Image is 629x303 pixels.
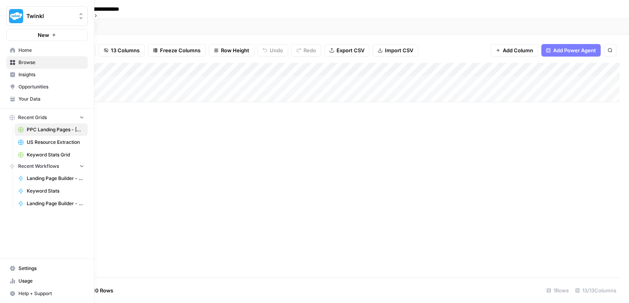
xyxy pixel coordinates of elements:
span: Keyword Stats Grid [27,151,84,158]
span: Add Power Agent [553,46,596,54]
a: Landing Page Builder - Alt 1 [15,197,88,210]
span: US Resource Extraction [27,139,84,146]
span: Settings [18,265,84,272]
div: 13/13 Columns [572,284,620,297]
span: Import CSV [385,46,413,54]
span: PPC Landing Pages - [GEOGRAPHIC_DATA] [27,126,84,133]
button: New [6,29,88,41]
a: Usage [6,275,88,287]
button: Export CSV [324,44,370,57]
a: Insights [6,68,88,81]
button: Add Column [491,44,538,57]
span: Row Height [221,46,249,54]
span: Add 10 Rows [82,286,113,294]
a: Keyword Stats Grid [15,149,88,161]
a: US Resource Extraction [15,136,88,149]
button: Recent Grids [6,112,88,123]
a: PPC Landing Pages - [GEOGRAPHIC_DATA] [15,123,88,136]
span: Recent Workflows [18,163,59,170]
button: Redo [291,44,321,57]
span: Recent Grids [18,114,47,121]
a: Home [6,44,88,57]
span: 13 Columns [111,46,140,54]
span: Home [18,47,84,54]
div: 1 Rows [543,284,572,297]
button: Add Power Agent [541,44,601,57]
button: Undo [257,44,288,57]
a: Settings [6,262,88,275]
span: Usage [18,277,84,285]
img: Twinkl Logo [9,9,23,23]
button: Workspace: Twinkl [6,6,88,26]
span: Landing Page Builder - [GEOGRAPHIC_DATA] [27,175,84,182]
a: Your Data [6,93,88,105]
span: Keyword Stats [27,187,84,195]
a: Opportunities [6,81,88,93]
button: Import CSV [373,44,418,57]
span: Redo [303,46,316,54]
button: Row Height [209,44,254,57]
button: Freeze Columns [148,44,206,57]
span: Opportunities [18,83,84,90]
span: Browse [18,59,84,66]
a: Keyword Stats [15,185,88,197]
span: Freeze Columns [160,46,200,54]
span: New [38,31,49,39]
span: Add Column [503,46,533,54]
a: Browse [6,56,88,69]
span: Landing Page Builder - Alt 1 [27,200,84,207]
button: Recent Workflows [6,160,88,172]
span: Insights [18,71,84,78]
button: Help + Support [6,287,88,300]
span: Help + Support [18,290,84,297]
span: Your Data [18,95,84,103]
span: Undo [270,46,283,54]
a: Landing Page Builder - [GEOGRAPHIC_DATA] [15,172,88,185]
span: Export CSV [337,46,364,54]
span: Twinkl [26,12,74,20]
button: 13 Columns [99,44,145,57]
